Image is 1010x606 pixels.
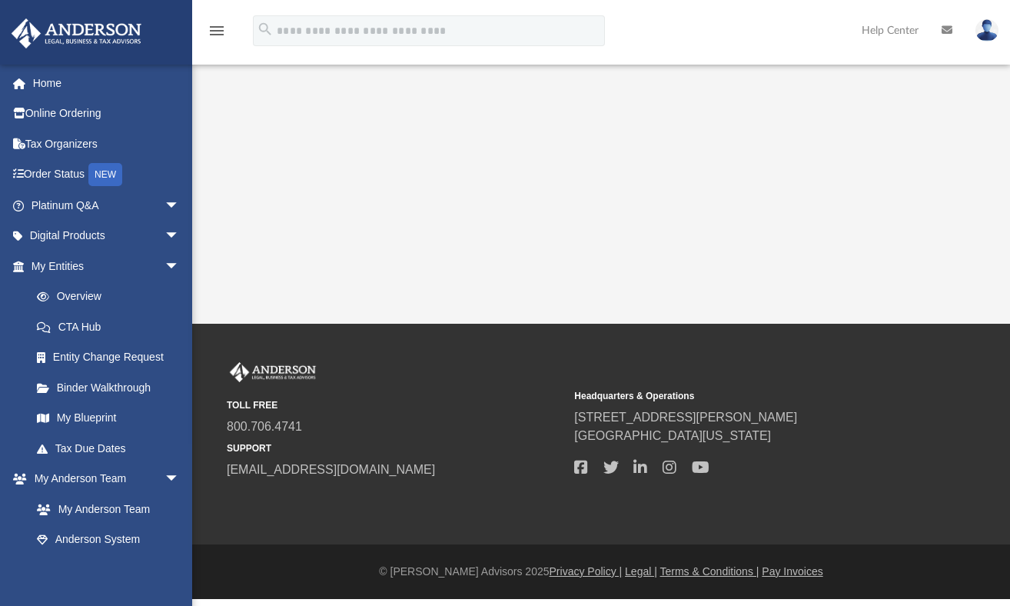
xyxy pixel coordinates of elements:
[11,221,203,251] a: Digital Productsarrow_drop_down
[762,565,822,578] a: Pay Invoices
[574,411,797,424] a: [STREET_ADDRESS][PERSON_NAME]
[11,128,203,159] a: Tax Organizers
[22,311,203,342] a: CTA Hub
[11,251,203,281] a: My Entitiesarrow_drop_down
[11,98,203,129] a: Online Ordering
[164,190,195,221] span: arrow_drop_down
[22,281,203,312] a: Overview
[192,564,1010,580] div: © [PERSON_NAME] Advisors 2025
[164,251,195,282] span: arrow_drop_down
[22,403,195,434] a: My Blueprint
[975,19,998,42] img: User Pic
[7,18,146,48] img: Anderson Advisors Platinum Portal
[22,342,203,373] a: Entity Change Request
[574,429,771,442] a: [GEOGRAPHIC_DATA][US_STATE]
[257,21,274,38] i: search
[550,565,623,578] a: Privacy Policy |
[11,464,195,494] a: My Anderson Teamarrow_drop_down
[164,221,195,252] span: arrow_drop_down
[11,159,203,191] a: Order StatusNEW
[227,420,302,433] a: 800.706.4741
[22,433,203,464] a: Tax Due Dates
[574,389,911,403] small: Headquarters & Operations
[22,372,203,403] a: Binder Walkthrough
[164,464,195,495] span: arrow_drop_down
[227,362,319,382] img: Anderson Advisors Platinum Portal
[208,29,226,40] a: menu
[22,524,195,555] a: Anderson System
[625,565,657,578] a: Legal |
[22,494,188,524] a: My Anderson Team
[660,565,759,578] a: Terms & Conditions |
[227,463,435,476] a: [EMAIL_ADDRESS][DOMAIN_NAME]
[227,441,563,455] small: SUPPORT
[227,398,563,412] small: TOLL FREE
[11,68,203,98] a: Home
[11,190,203,221] a: Platinum Q&Aarrow_drop_down
[208,22,226,40] i: menu
[88,163,122,186] div: NEW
